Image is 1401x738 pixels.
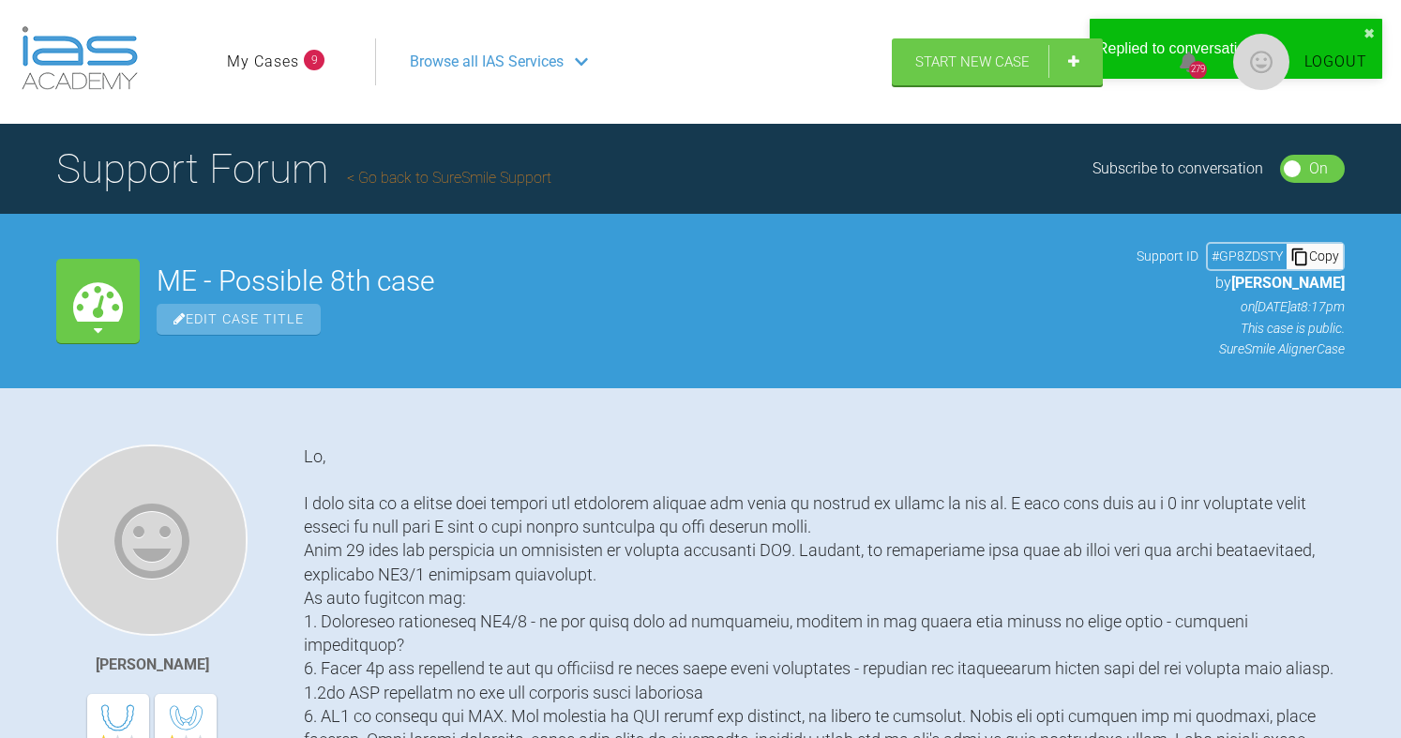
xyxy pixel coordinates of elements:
div: On [1309,157,1328,181]
p: SureSmile Aligner Case [1137,339,1345,359]
div: [PERSON_NAME] [96,653,209,677]
div: Copy [1287,244,1343,268]
img: Cathryn Sherlock [56,444,248,636]
span: Support ID [1137,246,1198,266]
img: profile.png [1233,34,1289,90]
span: Browse all IAS Services [410,50,564,74]
h2: ME - Possible 8th case [157,267,1120,295]
p: This case is public. [1137,318,1345,339]
img: logo-light.3e3ef733.png [22,26,138,90]
span: Start New Case [915,53,1030,70]
a: My Cases [227,50,299,74]
span: Edit Case Title [157,304,321,335]
div: 279 [1189,61,1207,79]
a: Logout [1304,50,1367,74]
a: Go back to SureSmile Support [347,169,551,187]
span: 9 [304,50,324,70]
span: [PERSON_NAME] [1231,274,1345,292]
p: on [DATE] at 8:17pm [1137,296,1345,317]
a: Start New Case [892,38,1103,85]
h1: Support Forum [56,136,551,202]
p: by [1137,271,1345,295]
div: Subscribe to conversation [1092,157,1263,181]
div: # GP8ZDSTY [1208,246,1287,266]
